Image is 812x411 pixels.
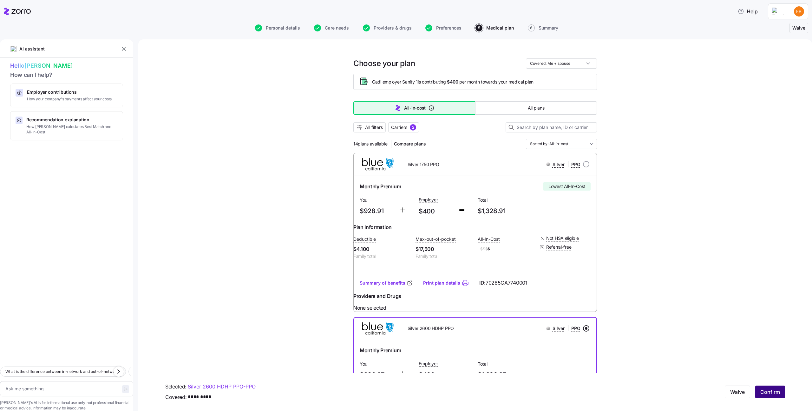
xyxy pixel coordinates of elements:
[353,245,410,253] span: $4,100
[372,79,534,85] span: Gadi employer Sanity 1 is contributing per month towards your medical plan
[358,157,397,172] img: BlueShield of California
[539,26,558,30] span: Summary
[26,117,118,123] span: Recommendation explanation
[553,161,565,168] span: Silver
[772,8,785,15] img: Employer logo
[528,24,535,31] span: 6
[424,24,462,31] a: Preferences
[391,139,429,149] button: Compare plans
[725,386,750,399] button: Waive
[730,388,745,396] span: Waive
[10,46,16,52] img: ai-icon.png
[10,71,123,80] span: How can I help?
[408,161,439,168] span: Silver 1750 PPO
[27,89,112,95] span: Employer contributions
[165,394,187,401] span: Covered:
[325,26,349,30] span: Care needs
[165,383,187,391] span: Selected:
[391,124,407,131] span: Carriers
[353,292,401,300] span: Providers and Drugs
[5,368,121,375] span: What is the difference between in-network and out-of-network?
[486,279,527,287] span: 70285CA7740001
[755,386,785,399] button: Confirm
[546,160,580,168] div: |
[19,45,45,52] span: AI assistant
[478,206,532,216] span: $1,328.91
[353,304,597,312] span: None selected
[738,8,758,15] span: Help
[266,26,300,30] span: Personal details
[528,24,558,31] button: 6Summary
[733,5,763,18] button: Help
[553,325,565,332] span: Silver
[26,124,118,135] span: How [PERSON_NAME] calculates Best Match and All-In-Cost
[360,361,394,367] span: You
[360,347,401,354] span: Monthly Premium
[478,236,500,242] span: All-In-Cost
[475,24,482,31] span: 5
[794,6,804,17] img: 02193f18999171da68319f92c165ef7d
[419,197,438,203] span: Employer
[360,280,413,286] a: Summary of benefits
[479,279,527,287] span: ID:
[478,361,532,367] span: Total
[358,321,397,336] img: BlueShield of California
[10,61,123,71] span: Hello [PERSON_NAME]
[360,197,394,203] span: You
[353,236,376,242] span: Deductible
[423,280,460,286] a: Print plan details
[419,206,453,217] span: $400
[353,141,387,147] span: 14 plans available
[416,245,473,253] span: $17,500
[478,370,532,380] span: $1,290.27
[410,124,416,131] div: 2
[478,197,532,203] span: Total
[474,24,514,31] a: 5Medical plan
[760,388,780,396] span: Confirm
[360,206,394,216] span: $928.91
[571,161,580,168] span: PPO
[254,24,300,31] a: Personal details
[353,58,415,68] h1: Choose your plan
[255,24,300,31] button: Personal details
[548,183,585,190] span: Lowest All-In-Cost
[360,183,401,191] span: Monthly Premium
[571,325,580,332] span: PPO
[416,253,473,259] span: Family total
[425,24,462,31] button: Preferences
[792,25,805,31] span: Waive
[546,324,580,332] div: |
[419,370,453,380] span: $400
[447,79,458,85] span: $400
[486,26,514,30] span: Medical plan
[416,236,456,242] span: Max-out-of-pocket
[360,370,394,380] span: $890.27
[353,253,410,259] span: Family total
[419,360,438,367] span: Employer
[188,383,256,391] a: Silver 2600 HDHP PPO-PPO
[353,122,386,132] button: All filters
[313,24,349,31] a: Care needs
[363,24,412,31] button: Providers & drugs
[362,24,412,31] a: Providers & drugs
[475,24,514,31] button: 5Medical plan
[404,105,426,111] span: All-in-cost
[408,325,454,332] span: Silver 2600 HDHP PPO
[546,244,571,250] span: Referral-free
[546,235,579,241] span: Not HSA eligible
[27,97,112,102] span: How your company's payments affect your costs
[478,245,535,253] span: $
[365,124,383,131] span: All filters
[394,141,426,147] span: Compare plans
[506,122,597,132] input: Search by plan name, ID or carrier
[374,26,412,30] span: Providers & drugs
[526,139,597,149] input: Order by dropdown
[314,24,349,31] button: Care needs
[436,26,462,30] span: Preferences
[480,246,488,252] span: $$$
[353,223,392,231] span: Plan Information
[528,105,544,111] span: All plans
[388,122,419,132] button: Carriers2
[789,23,808,33] button: Waive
